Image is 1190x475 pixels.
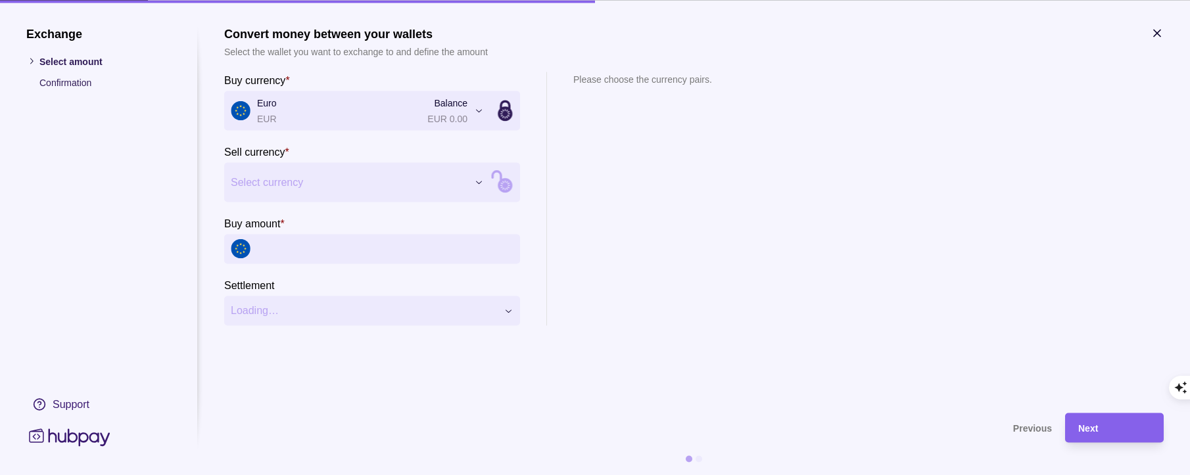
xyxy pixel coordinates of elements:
[39,54,171,68] p: Select amount
[1013,423,1052,434] span: Previous
[26,390,171,418] a: Support
[573,72,712,86] p: Please choose the currency pairs.
[224,146,285,157] p: Sell currency
[224,72,290,87] label: Buy currency
[224,74,285,85] p: Buy currency
[224,215,285,231] label: Buy amount
[1065,413,1164,442] button: Next
[1078,423,1098,434] span: Next
[257,234,513,263] input: amount
[53,397,89,411] div: Support
[224,44,488,58] p: Select the wallet you want to exchange to and define the amount
[39,75,171,89] p: Confirmation
[224,143,289,159] label: Sell currency
[231,239,250,259] img: eu
[224,277,274,292] label: Settlement
[26,26,171,41] h1: Exchange
[224,217,280,229] p: Buy amount
[224,279,274,290] p: Settlement
[224,413,1052,442] button: Previous
[224,26,488,41] h1: Convert money between your wallets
